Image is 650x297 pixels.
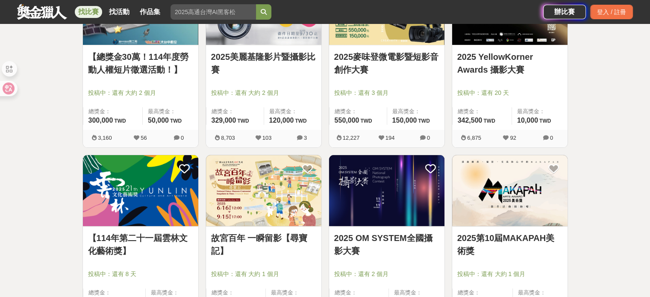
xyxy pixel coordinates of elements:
[211,88,316,97] span: 投稿中：還有 大約 2 個月
[88,88,193,97] span: 投稿中：還有 大約 2 個月
[98,135,112,141] span: 3,160
[334,232,439,257] a: 2025 OM SYSTEM全國攝影大賽
[170,118,182,124] span: TWD
[262,135,272,141] span: 103
[88,232,193,257] a: 【114年第二十一屆雲林文化藝術獎】
[458,107,506,116] span: 總獎金：
[457,232,562,257] a: 2025第10屆MAKAPAH美術獎
[334,88,439,97] span: 投稿中：還有 3 個月
[295,118,306,124] span: TWD
[392,117,417,124] span: 150,000
[392,107,439,116] span: 最高獎金：
[88,117,113,124] span: 300,000
[452,155,568,226] img: Cover Image
[206,155,321,226] img: Cover Image
[517,117,538,124] span: 10,000
[385,135,395,141] span: 194
[141,135,147,141] span: 56
[329,155,444,226] img: Cover Image
[221,135,235,141] span: 8,703
[88,288,140,297] span: 總獎金：
[211,50,316,76] a: 2025美麗基隆影片暨攝影比賽
[88,270,193,279] span: 投稿中：還有 8 天
[539,118,551,124] span: TWD
[457,88,562,97] span: 投稿中：還有 20 天
[148,117,169,124] span: 50,000
[427,135,430,141] span: 0
[88,107,137,116] span: 總獎金：
[483,118,495,124] span: TWD
[88,50,193,76] a: 【總獎金30萬！114年度勞動人權短片徵選活動！】
[212,107,259,116] span: 總獎金：
[543,5,586,19] a: 辦比賽
[75,6,102,18] a: 找比賽
[334,50,439,76] a: 2025麥味登微電影暨短影音創作大賽
[335,288,383,297] span: 總獎金：
[457,50,562,76] a: 2025 YellowKorner Awards 攝影大賽
[418,118,429,124] span: TWD
[269,107,316,116] span: 最高獎金：
[394,288,439,297] span: 最高獎金：
[211,232,316,257] a: 故宮百年 一瞬留影【尋寶記】
[467,135,481,141] span: 6,875
[343,135,360,141] span: 12,227
[237,118,249,124] span: TWD
[334,270,439,279] span: 投稿中：還有 2 個月
[304,135,307,141] span: 3
[590,5,633,19] div: 登入 / 註冊
[136,6,164,18] a: 作品集
[457,270,562,279] span: 投稿中：還有 大約 1 個月
[114,118,126,124] span: TWD
[269,117,294,124] span: 120,000
[106,6,133,18] a: 找活動
[212,117,236,124] span: 329,000
[517,107,562,116] span: 最高獎金：
[360,118,372,124] span: TWD
[458,117,482,124] span: 342,500
[151,288,193,297] span: 最高獎金：
[148,107,193,116] span: 最高獎金：
[458,288,508,297] span: 總獎金：
[518,288,562,297] span: 最高獎金：
[212,288,260,297] span: 總獎金：
[335,107,382,116] span: 總獎金：
[335,117,359,124] span: 550,000
[211,270,316,279] span: 投稿中：還有 大約 1 個月
[171,4,256,20] input: 2025高通台灣AI黑客松
[271,288,316,297] span: 最高獎金：
[550,135,553,141] span: 0
[181,135,184,141] span: 0
[83,155,198,226] img: Cover Image
[510,135,516,141] span: 92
